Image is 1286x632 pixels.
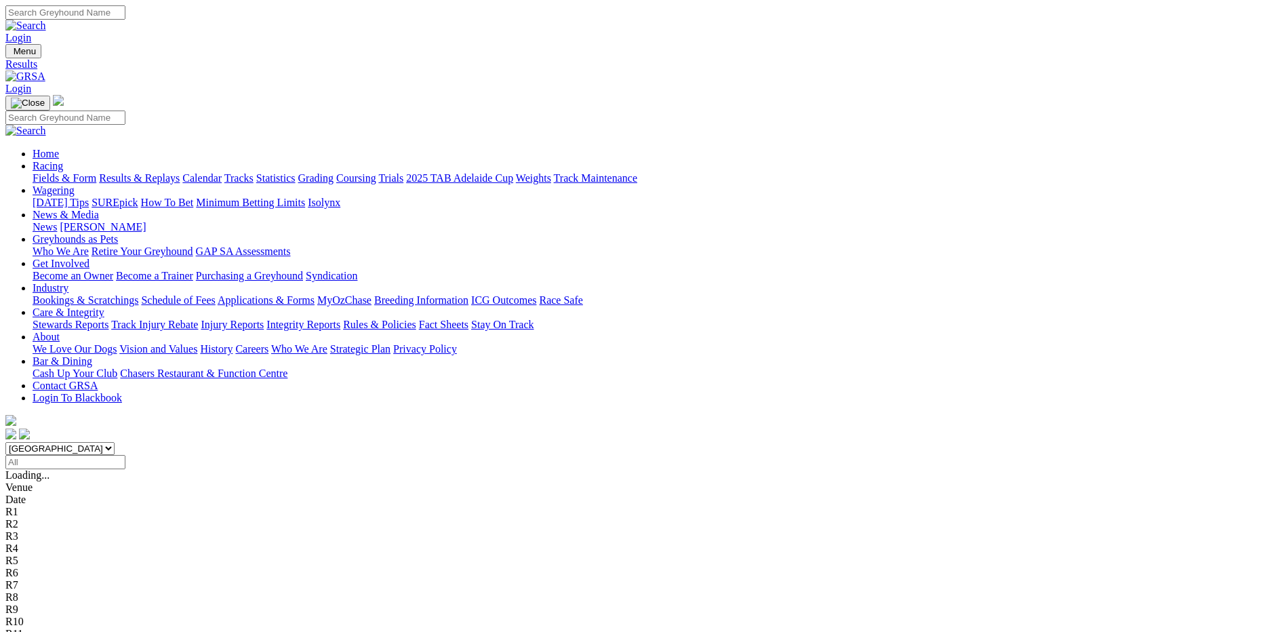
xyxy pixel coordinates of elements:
a: [PERSON_NAME] [60,221,146,233]
div: R9 [5,604,1281,616]
a: Rules & Policies [343,319,416,330]
img: Search [5,125,46,137]
div: Care & Integrity [33,319,1281,331]
input: Search [5,5,125,20]
a: About [33,331,60,342]
a: Racing [33,160,63,172]
a: Get Involved [33,258,89,269]
a: 2025 TAB Adelaide Cup [406,172,513,184]
img: twitter.svg [19,429,30,439]
a: Results [5,58,1281,71]
button: Toggle navigation [5,44,41,58]
a: Injury Reports [201,319,264,330]
a: ICG Outcomes [471,294,536,306]
div: R4 [5,542,1281,555]
a: Tracks [224,172,254,184]
a: Retire Your Greyhound [92,245,193,257]
a: Contact GRSA [33,380,98,391]
a: Vision and Values [119,343,197,355]
div: R5 [5,555,1281,567]
div: Get Involved [33,270,1281,282]
a: Race Safe [539,294,582,306]
a: Calendar [182,172,222,184]
div: R10 [5,616,1281,628]
a: [DATE] Tips [33,197,89,208]
a: How To Bet [141,197,194,208]
a: Become a Trainer [116,270,193,281]
div: News & Media [33,221,1281,233]
a: Bar & Dining [33,355,92,367]
a: Become an Owner [33,270,113,281]
a: Stewards Reports [33,319,108,330]
a: Grading [298,172,334,184]
a: Minimum Betting Limits [196,197,305,208]
span: Menu [14,46,36,56]
a: Fact Sheets [419,319,468,330]
a: Careers [235,343,268,355]
a: Chasers Restaurant & Function Centre [120,368,287,379]
a: We Love Our Dogs [33,343,117,355]
div: R7 [5,579,1281,591]
img: logo-grsa-white.png [5,415,16,426]
a: Track Injury Rebate [111,319,198,330]
a: Schedule of Fees [141,294,215,306]
a: Coursing [336,172,376,184]
input: Search [5,111,125,125]
a: Trials [378,172,403,184]
img: facebook.svg [5,429,16,439]
a: Login [5,32,31,43]
div: About [33,343,1281,355]
a: Who We Are [33,245,89,257]
a: Who We Are [271,343,327,355]
a: Cash Up Your Club [33,368,117,379]
div: Wagering [33,197,1281,209]
a: Stay On Track [471,319,534,330]
a: Login [5,83,31,94]
a: News [33,221,57,233]
div: R8 [5,591,1281,604]
a: Isolynx [308,197,340,208]
div: R3 [5,530,1281,542]
a: News & Media [33,209,99,220]
div: Venue [5,481,1281,494]
a: Results & Replays [99,172,180,184]
a: Login To Blackbook [33,392,122,403]
img: Search [5,20,46,32]
div: Racing [33,172,1281,184]
div: R2 [5,518,1281,530]
a: Wagering [33,184,75,196]
span: Loading... [5,469,49,481]
a: Home [33,148,59,159]
a: Care & Integrity [33,307,104,318]
a: SUREpick [92,197,138,208]
a: Applications & Forms [218,294,315,306]
div: R1 [5,506,1281,518]
a: Strategic Plan [330,343,390,355]
img: logo-grsa-white.png [53,95,64,106]
a: Bookings & Scratchings [33,294,138,306]
img: GRSA [5,71,45,83]
a: Industry [33,282,68,294]
a: Purchasing a Greyhound [196,270,303,281]
a: Privacy Policy [393,343,457,355]
div: R6 [5,567,1281,579]
input: Select date [5,455,125,469]
div: Date [5,494,1281,506]
a: Weights [516,172,551,184]
a: Statistics [256,172,296,184]
a: Syndication [306,270,357,281]
img: Close [11,98,45,108]
button: Toggle navigation [5,96,50,111]
a: MyOzChase [317,294,371,306]
div: Bar & Dining [33,368,1281,380]
a: History [200,343,233,355]
a: Breeding Information [374,294,468,306]
div: Greyhounds as Pets [33,245,1281,258]
div: Industry [33,294,1281,307]
a: Integrity Reports [266,319,340,330]
a: Fields & Form [33,172,96,184]
a: GAP SA Assessments [196,245,291,257]
a: Track Maintenance [554,172,637,184]
a: Greyhounds as Pets [33,233,118,245]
